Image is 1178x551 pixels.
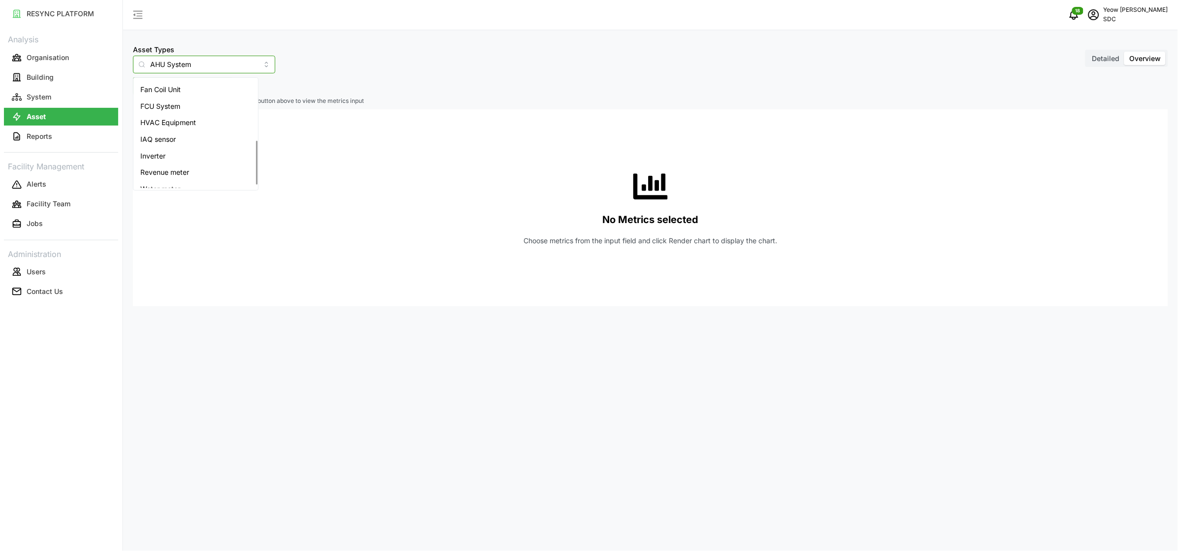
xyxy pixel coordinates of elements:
[4,127,118,146] a: Reports
[140,84,181,95] span: Fan Coil Unit
[4,32,118,46] p: Analysis
[4,214,118,234] a: Jobs
[27,9,94,19] p: RESYNC PLATFORM
[4,262,118,282] a: Users
[1064,5,1084,25] button: notifications
[140,101,180,112] span: FCU System
[140,117,196,128] span: HVAC Equipment
[4,108,118,126] button: Asset
[4,48,118,67] a: Organisation
[140,184,180,194] span: Water meter
[603,212,699,228] p: No Metrics selected
[4,128,118,145] button: Reports
[4,195,118,213] button: Facility Team
[1130,54,1161,63] span: Overview
[4,4,118,24] a: RESYNC PLATFORM
[4,283,118,300] button: Contact Us
[27,179,46,189] p: Alerts
[4,67,118,87] a: Building
[4,175,118,194] a: Alerts
[4,282,118,301] a: Contact Us
[27,199,70,209] p: Facility Team
[27,131,52,141] p: Reports
[140,134,176,145] span: IAQ sensor
[4,159,118,173] p: Facility Management
[1104,15,1168,24] p: SDC
[524,236,778,246] p: Choose metrics from the input field and click Render chart to display the chart.
[1084,5,1104,25] button: schedule
[27,267,46,277] p: Users
[4,263,118,281] button: Users
[4,68,118,86] button: Building
[4,88,118,106] button: System
[133,97,1168,105] p: Select items in the 'Select Locations/Assets' button above to view the metrics input
[27,287,63,296] p: Contact Us
[4,87,118,107] a: System
[1104,5,1168,15] p: Yeow [PERSON_NAME]
[140,167,189,178] span: Revenue meter
[4,194,118,214] a: Facility Team
[133,44,174,55] label: Asset Types
[4,215,118,233] button: Jobs
[27,92,51,102] p: System
[27,112,46,122] p: Asset
[4,176,118,194] button: Alerts
[140,151,165,162] span: Inverter
[27,72,54,82] p: Building
[27,53,69,63] p: Organisation
[4,5,118,23] button: RESYNC PLATFORM
[4,49,118,66] button: Organisation
[27,219,43,228] p: Jobs
[4,246,118,260] p: Administration
[1092,54,1120,63] span: Detailed
[1076,7,1081,14] span: 18
[4,107,118,127] a: Asset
